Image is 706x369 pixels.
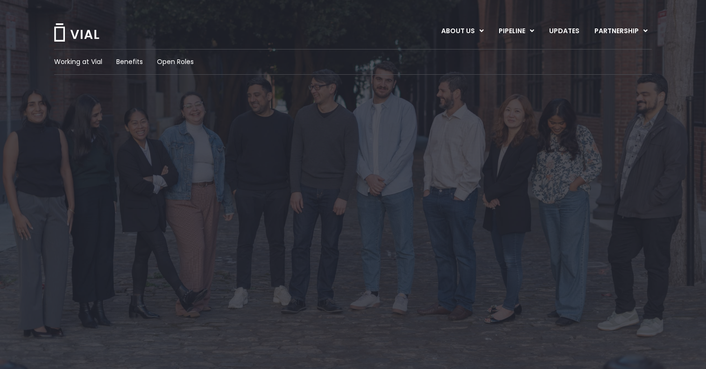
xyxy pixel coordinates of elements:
[587,23,655,39] a: PARTNERSHIPMenu Toggle
[491,23,541,39] a: PIPELINEMenu Toggle
[157,57,194,67] a: Open Roles
[542,23,586,39] a: UPDATES
[53,23,100,42] img: Vial Logo
[434,23,491,39] a: ABOUT USMenu Toggle
[116,57,143,67] a: Benefits
[54,57,102,67] a: Working at Vial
